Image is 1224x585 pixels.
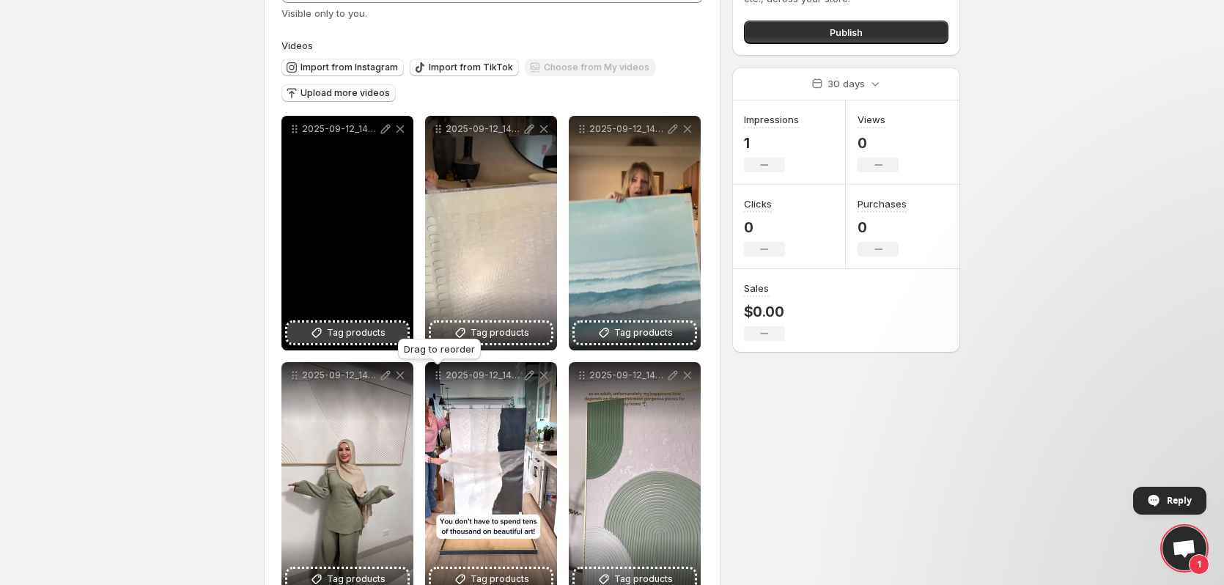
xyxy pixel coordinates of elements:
p: 2025-09-12_141633_799 [446,369,522,381]
span: Publish [830,25,863,40]
button: Import from TikTok [410,59,519,76]
h3: Impressions [744,112,799,127]
button: Import from Instagram [281,59,404,76]
button: Tag products [431,323,551,343]
div: Open chat [1162,526,1206,570]
p: 30 days [827,76,865,91]
span: Reply [1167,487,1192,513]
p: 1 [744,134,799,152]
h3: Views [858,112,885,127]
p: 0 [744,218,785,236]
div: 2025-09-12_141751_423Tag products [425,116,557,350]
button: Publish [744,21,948,44]
p: 2025-09-12_141703_473 [302,123,378,135]
p: 2025-09-12_141742_332 [589,123,666,135]
span: Tag products [327,325,386,340]
div: 2025-09-12_141703_473Tag products [281,116,413,350]
p: 2025-09-12_141732_774 [589,369,666,381]
span: Upload more videos [301,87,390,99]
button: Upload more videos [281,84,396,102]
p: 0 [858,218,907,236]
span: Tag products [471,325,529,340]
span: Import from TikTok [429,62,513,73]
p: $0.00 [744,303,785,320]
button: Tag products [575,323,695,343]
span: Videos [281,40,313,51]
button: Tag products [287,323,408,343]
p: 2025-09-12_141719_824 [302,369,378,381]
p: 2025-09-12_141751_423 [446,123,522,135]
h3: Clicks [744,196,772,211]
span: Tag products [614,325,673,340]
span: Import from Instagram [301,62,398,73]
div: 2025-09-12_141742_332Tag products [569,116,701,350]
h3: Purchases [858,196,907,211]
span: Visible only to you. [281,7,367,19]
p: 0 [858,134,899,152]
span: 1 [1189,554,1209,575]
h3: Sales [744,281,769,295]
